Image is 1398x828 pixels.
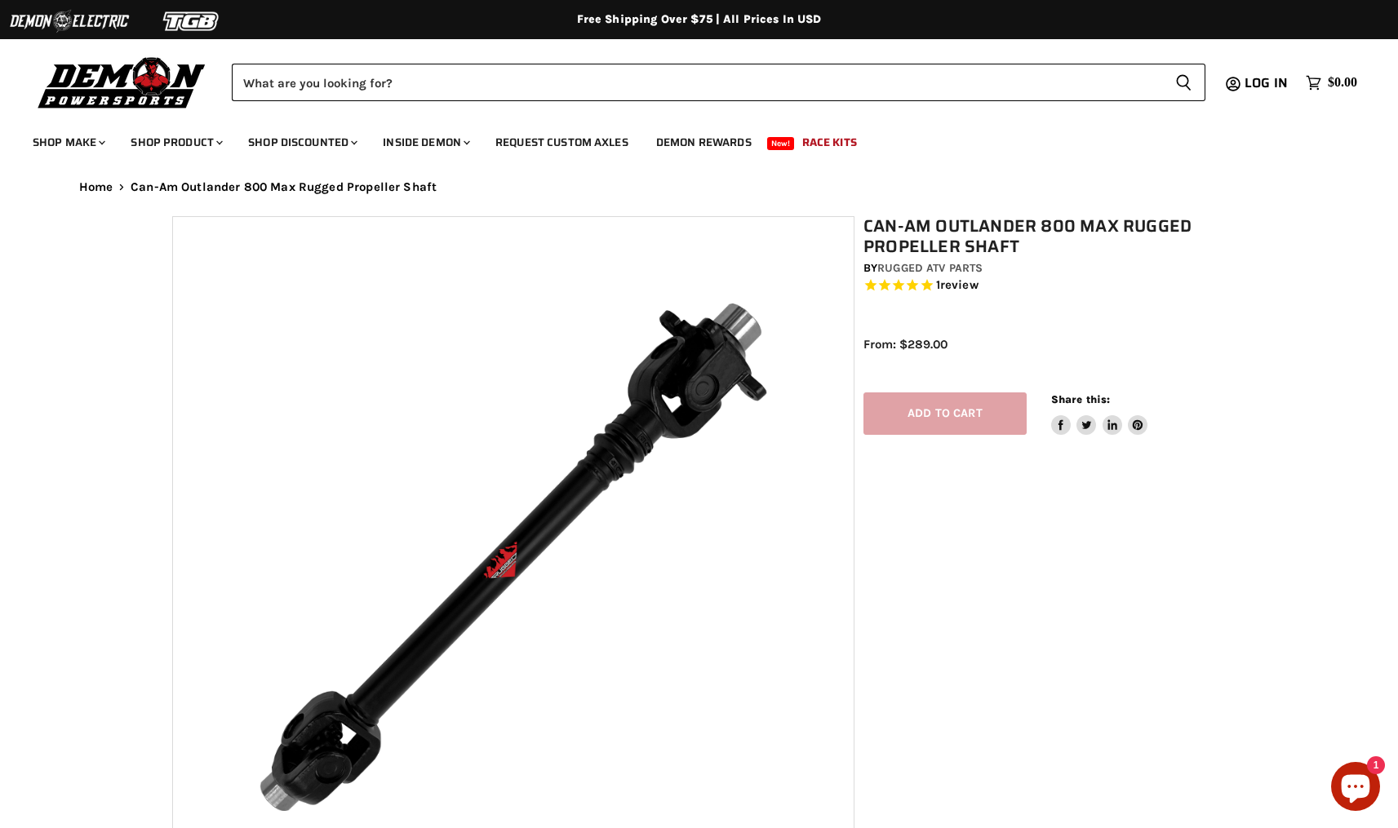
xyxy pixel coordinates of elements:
img: Demon Electric Logo 2 [8,6,131,37]
form: Product [232,64,1205,101]
img: TGB Logo 2 [131,6,253,37]
h1: Can-Am Outlander 800 Max Rugged Propeller Shaft [863,216,1236,257]
span: review [940,278,979,293]
a: Rugged ATV Parts [877,261,983,275]
ul: Main menu [20,119,1353,159]
span: New! [767,137,795,150]
a: Home [79,180,113,194]
span: From: $289.00 [863,337,948,352]
a: Shop Product [118,126,233,159]
a: Inside Demon [371,126,480,159]
span: Log in [1245,73,1288,93]
input: Search [232,64,1162,101]
a: Demon Rewards [644,126,764,159]
a: Shop Make [20,126,115,159]
nav: Breadcrumbs [47,180,1352,194]
a: Race Kits [790,126,869,159]
button: Search [1162,64,1205,101]
aside: Share this: [1051,392,1148,436]
a: Shop Discounted [236,126,367,159]
span: 1 reviews [936,278,979,293]
a: Log in [1237,76,1298,91]
span: Share this: [1051,393,1110,405]
div: by [863,259,1236,277]
inbox-online-store-chat: Shopify online store chat [1326,762,1385,815]
div: Free Shipping Over $75 | All Prices In USD [47,12,1352,27]
a: Request Custom Axles [483,126,641,159]
a: $0.00 [1298,71,1365,95]
span: Rated 5.0 out of 5 stars 1 reviews [863,277,1236,294]
img: Demon Powersports [33,53,211,111]
span: $0.00 [1328,75,1357,91]
span: Can-Am Outlander 800 Max Rugged Propeller Shaft [131,180,437,194]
